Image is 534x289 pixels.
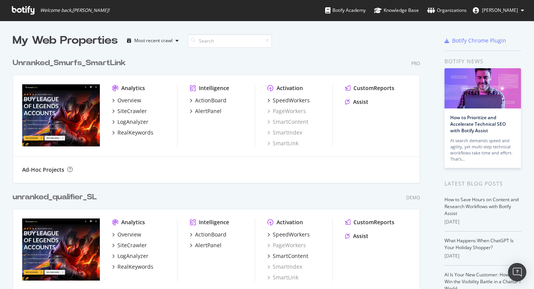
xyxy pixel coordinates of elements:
button: [PERSON_NAME] [467,4,530,16]
div: Botify Academy [325,7,366,14]
div: Open Intercom Messenger [508,263,526,281]
div: Knowledge Base [374,7,419,14]
span: Khlifi Mayssa [482,7,518,13]
span: Welcome back, [PERSON_NAME] ! [40,7,109,13]
div: Organizations [427,7,467,14]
